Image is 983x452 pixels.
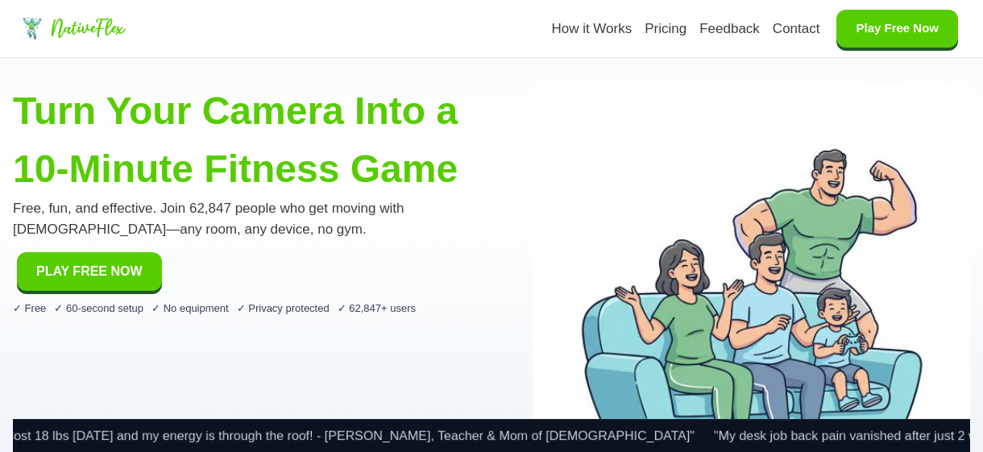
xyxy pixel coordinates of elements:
[836,10,958,48] button: Play Free Now
[773,19,820,39] a: Contact
[13,82,494,198] h1: Turn Your Camera Into a 10‑Minute Fitness Game
[338,301,416,317] span: ✓ 62,847+ users
[17,252,162,291] button: Start Playing Now
[54,301,143,317] span: ✓ 60‑second setup
[13,419,970,452] div: Social proof ticker
[645,19,686,39] a: Pricing
[551,19,632,39] a: How it Works
[50,19,124,38] span: NativeFlex
[13,301,46,317] span: ✓ Free
[13,198,494,241] p: Free, fun, and effective. Join 62,847 people who get moving with [DEMOGRAPHIC_DATA]—any room, any...
[36,262,143,281] span: Play Free Now
[237,301,330,317] span: ✓ Privacy protected
[151,301,229,317] span: ✓ No equipment
[699,19,760,39] a: Feedback
[21,17,44,39] img: NativeFlex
